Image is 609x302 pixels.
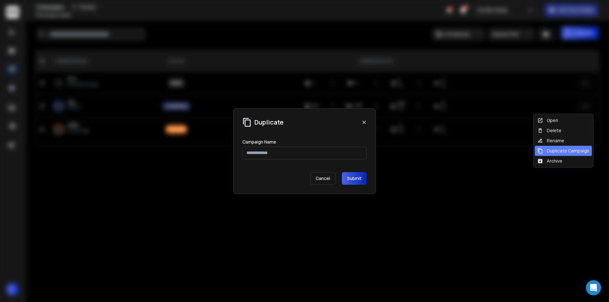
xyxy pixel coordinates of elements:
div: Archive [537,158,562,164]
div: Delete [537,127,561,134]
div: Open Intercom Messenger [586,280,601,295]
div: Open [537,117,558,124]
label: Campaign Name [242,140,276,144]
div: Duplicate Campaign [537,148,589,154]
button: Submit [342,172,367,185]
div: Rename [537,138,564,144]
h1: Duplicate [254,118,284,127]
p: Cancel [310,172,336,185]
